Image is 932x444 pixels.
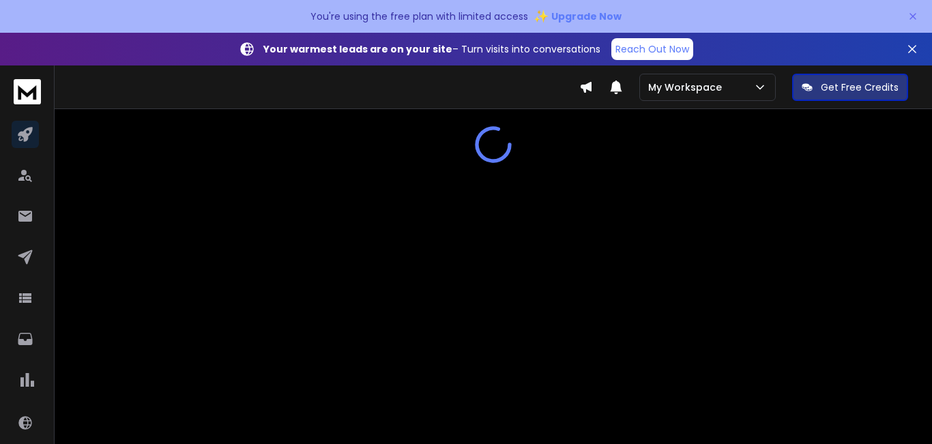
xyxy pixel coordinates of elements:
[792,74,908,101] button: Get Free Credits
[821,80,899,94] p: Get Free Credits
[263,42,452,56] strong: Your warmest leads are on your site
[534,3,622,30] button: ✨Upgrade Now
[611,38,693,60] a: Reach Out Now
[615,42,689,56] p: Reach Out Now
[263,42,600,56] p: – Turn visits into conversations
[648,80,727,94] p: My Workspace
[534,7,549,26] span: ✨
[14,79,41,104] img: logo
[310,10,528,23] p: You're using the free plan with limited access
[551,10,622,23] span: Upgrade Now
